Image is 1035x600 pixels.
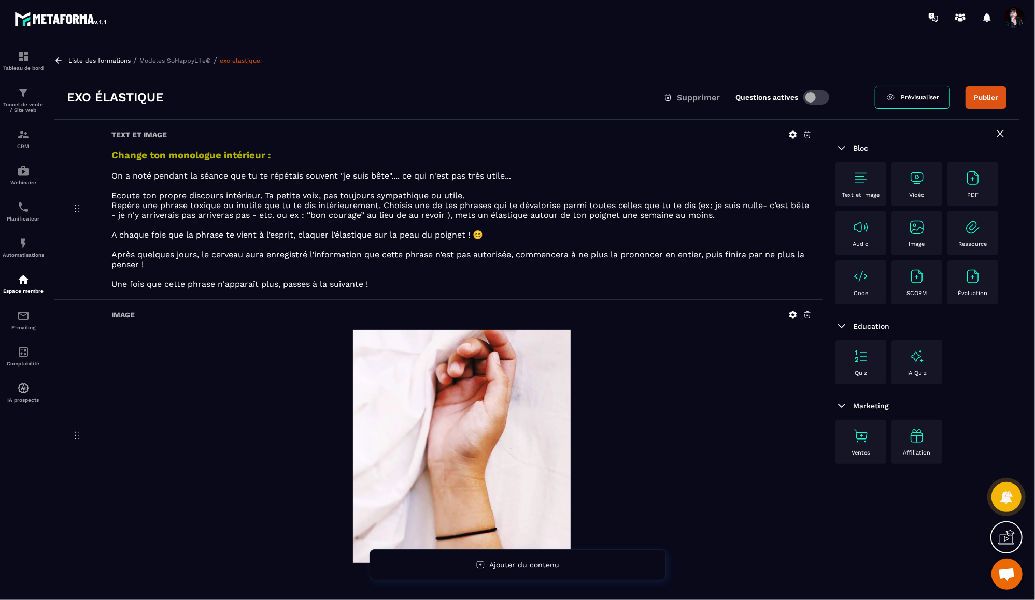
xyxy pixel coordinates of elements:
a: Liste des formations [68,57,131,64]
p: IA Quiz [907,370,927,376]
img: formation [17,50,30,63]
p: Automatisations [3,252,44,258]
img: accountant [17,346,30,358]
img: automations [17,237,30,250]
p: Text et image [842,192,880,198]
img: formation [17,128,30,141]
img: text-image no-wra [965,268,981,285]
img: background [353,330,571,563]
img: text-image no-wra [853,268,869,285]
p: PDF [967,192,979,198]
img: automations [17,165,30,177]
p: Quiz [855,370,867,376]
a: automationsautomationsEspace membre [3,266,44,302]
p: Audio [853,241,869,247]
img: text-image no-wra [909,219,925,236]
a: emailemailE-mailing [3,302,44,338]
span: Marketing [853,402,889,410]
p: Webinaire [3,180,44,185]
a: formationformationTableau de bord [3,42,44,79]
a: formationformationCRM [3,121,44,157]
img: text-image no-wra [965,170,981,186]
img: text-image no-wra [853,428,869,444]
a: Ouvrir le chat [991,559,1023,590]
p: Affiliation [903,449,931,456]
img: logo [15,9,108,28]
p: IA prospects [3,397,44,403]
img: text-image no-wra [965,219,981,236]
h6: Text et image [111,130,167,139]
label: Questions actives [735,93,798,101]
p: Planificateur [3,216,44,222]
a: Modèles SoHappyLife® [139,57,211,64]
img: formation [17,86,30,99]
a: schedulerschedulerPlanificateur [3,193,44,229]
span: Bloc [853,144,868,152]
img: text-image no-wra [909,268,925,285]
p: SCORM [907,290,927,297]
p: Évaluation [958,290,988,297]
span: Prévisualiser [901,94,939,101]
strong: Change ton monologue intérieur : [111,150,271,161]
img: text-image no-wra [909,170,925,186]
a: Prévisualiser [875,86,950,109]
a: formationformationTunnel de vente / Site web [3,79,44,121]
p: Tunnel de vente / Site web [3,101,44,113]
span: Ajouter du contenu [489,561,559,569]
h3: exo élastique [67,89,163,106]
img: text-image no-wra [853,348,869,364]
button: Publier [966,86,1006,109]
p: Ecoute ton propre discours intérieur. Ta petite voix, pas toujours sympathique ou utile. [111,191,812,200]
img: automations [17,273,30,286]
a: accountantaccountantComptabilité [3,338,44,374]
p: Tableau de bord [3,65,44,71]
p: A chaque fois que la phrase te vient à l’esprit, claquer l’élastique sur la peau du poignet ! 😊 [111,230,812,240]
img: email [17,310,30,322]
p: Espace membre [3,288,44,294]
img: automations [17,382,30,394]
p: Repère une phrase toxique ou inutile que tu te dis intérieurement. Choisis une de tes phrases qui... [111,200,812,220]
p: Code [854,290,868,297]
img: text-image [909,348,925,364]
a: exo élastique [220,57,260,64]
p: Comptabilité [3,361,44,367]
span: Education [853,322,889,330]
img: text-image no-wra [853,170,869,186]
h6: Image [111,311,135,319]
p: CRM [3,143,44,149]
p: Ressource [959,241,987,247]
p: Image [909,241,925,247]
a: automationsautomationsWebinaire [3,157,44,193]
a: automationsautomationsAutomatisations [3,229,44,266]
span: / [133,55,137,65]
p: Une fois que cette phrase n'apparaît plus, passes à la suivante ! [111,279,812,289]
img: arrow-down [835,400,848,412]
span: Supprimer [677,93,720,103]
p: Vidéo [909,192,925,198]
p: E-mailing [3,325,44,330]
img: arrow-down [835,320,848,332]
img: scheduler [17,201,30,213]
p: Ventes [852,449,870,456]
p: On a noté pendant la séance que tu te répétais souvent "je suis bête".... ce qui n'est pas très u... [111,171,812,181]
img: arrow-down [835,142,848,154]
img: text-image [909,428,925,444]
p: Après quelques jours, le cerveau aura enregistré l’information que cette phrase n’est pas autoris... [111,250,812,269]
span: / [214,55,217,65]
img: text-image no-wra [853,219,869,236]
